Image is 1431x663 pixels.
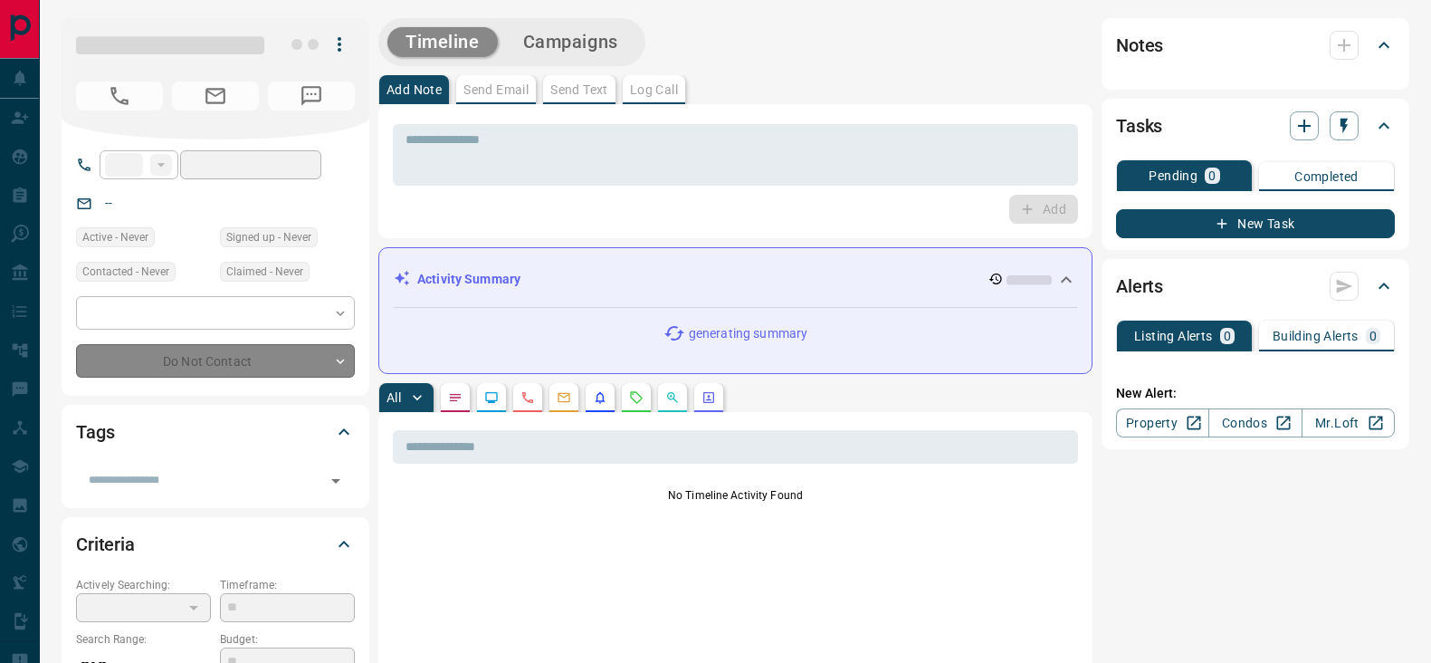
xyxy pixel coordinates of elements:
[1273,330,1359,342] p: Building Alerts
[105,196,112,210] a: --
[386,83,442,96] p: Add Note
[76,523,355,566] div: Criteria
[1116,111,1162,140] h2: Tasks
[76,344,355,378] div: Do Not Contact
[82,263,169,281] span: Contacted - Never
[1116,31,1163,60] h2: Notes
[393,487,1078,504] p: No Timeline Activity Found
[1294,170,1359,183] p: Completed
[1116,408,1209,437] a: Property
[417,270,520,289] p: Activity Summary
[689,324,807,343] p: generating summary
[505,27,636,57] button: Campaigns
[1149,169,1197,182] p: Pending
[484,390,499,405] svg: Lead Browsing Activity
[76,577,211,593] p: Actively Searching:
[1134,330,1213,342] p: Listing Alerts
[226,263,303,281] span: Claimed - Never
[76,530,135,559] h2: Criteria
[172,82,259,110] span: No Email
[1116,209,1395,238] button: New Task
[76,82,163,110] span: No Number
[220,577,355,593] p: Timeframe:
[1302,408,1395,437] a: Mr.Loft
[76,418,114,447] h2: Tags
[701,390,716,405] svg: Agent Actions
[387,27,498,57] button: Timeline
[593,390,607,405] svg: Listing Alerts
[394,263,1077,296] div: Activity Summary
[1224,330,1231,342] p: 0
[1369,330,1377,342] p: 0
[1116,272,1163,301] h2: Alerts
[323,468,348,494] button: Open
[76,631,211,648] p: Search Range:
[629,390,644,405] svg: Requests
[1116,104,1395,148] div: Tasks
[226,228,311,246] span: Signed up - Never
[82,228,148,246] span: Active - Never
[268,82,355,110] span: No Number
[220,631,355,648] p: Budget:
[1208,169,1216,182] p: 0
[448,390,463,405] svg: Notes
[1208,408,1302,437] a: Condos
[1116,384,1395,403] p: New Alert:
[1116,264,1395,308] div: Alerts
[76,410,355,454] div: Tags
[520,390,535,405] svg: Calls
[386,391,401,404] p: All
[665,390,680,405] svg: Opportunities
[1116,24,1395,67] div: Notes
[557,390,571,405] svg: Emails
